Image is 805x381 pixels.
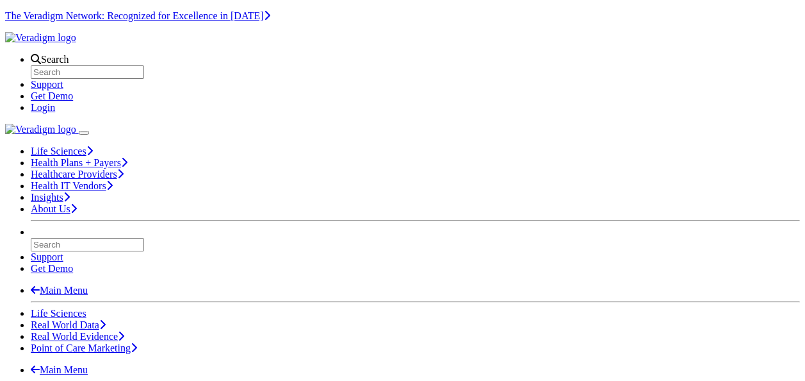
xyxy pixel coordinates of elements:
[31,331,124,342] a: Real World Evidence
[5,10,270,21] a: The Veradigm Network: Recognized for Excellence in [DATE]Learn More
[31,203,77,214] a: About Us
[31,54,69,65] a: Search
[31,102,55,113] a: Login
[31,180,113,191] a: Health IT Vendors
[31,251,63,262] a: Support
[31,364,88,375] a: Main Menu
[5,124,76,135] img: Veradigm logo
[31,90,73,101] a: Get Demo
[31,238,144,251] input: Search
[31,308,86,319] a: Life Sciences
[5,10,800,22] section: Covid alert
[31,146,93,157] a: Life Sciences
[31,65,144,79] input: Search
[5,32,76,44] img: Veradigm logo
[264,10,270,21] span: Learn More
[31,79,63,90] a: Support
[31,319,106,330] a: Real World Data
[79,131,89,135] button: Toggle Navigation Menu
[31,263,73,274] a: Get Demo
[31,169,124,180] a: Healthcare Providers
[5,124,79,135] a: Veradigm logo
[5,32,76,43] a: Veradigm logo
[31,192,70,203] a: Insights
[31,343,137,353] a: Point of Care Marketing
[31,285,88,296] a: Main Menu
[31,157,127,168] a: Health Plans + Payers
